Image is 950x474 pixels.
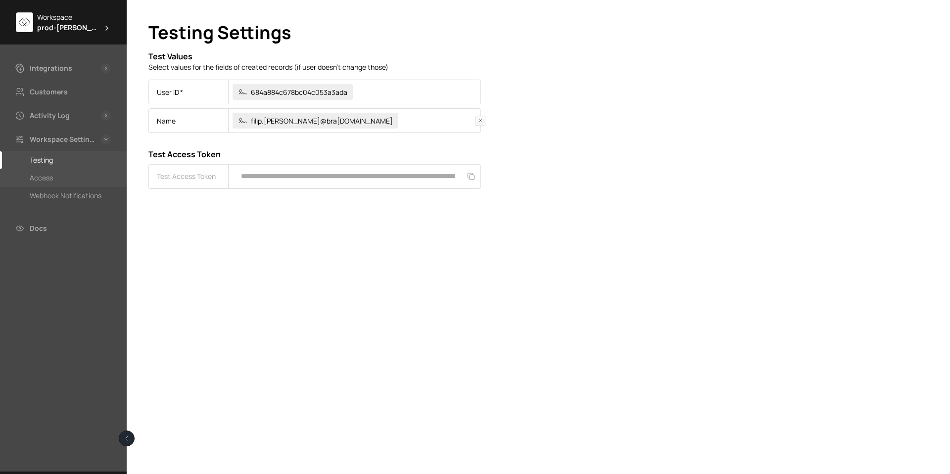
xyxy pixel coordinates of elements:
[251,116,337,126] span: filip.[PERSON_NAME]@bra
[148,62,481,72] p: Select values for the fields of created records (if user doesn’t change those)
[30,110,70,122] div: Activity Log
[328,87,347,97] span: a3ada
[30,172,53,184] div: Access
[37,12,111,22] div: Workspace
[14,110,97,122] a: Activity Log
[37,22,111,33] div: prod-brame
[37,22,99,33] span: prod-[PERSON_NAME]
[14,62,97,74] a: Integrations
[149,165,228,188] div: Test Access Token
[148,22,928,43] h1: Testing Settings
[16,12,111,33] div: Workspaceprod-[PERSON_NAME]
[251,87,328,97] span: 684a884c678bc04c053
[30,172,111,184] a: Access
[157,87,183,97] span: User ID
[251,87,347,97] span: 684a884c678bc04c053a3ada
[30,154,111,166] a: Testing
[30,222,47,234] div: Docs
[30,62,72,74] div: Integrations
[30,154,53,166] div: Testing
[157,116,176,126] span: Name
[30,133,97,145] div: Workspace Settings
[30,190,111,202] a: Webhook Notifications
[14,222,111,234] a: Docs
[148,149,481,160] h4: Test Access Token
[30,86,68,98] div: Customers
[30,190,101,202] div: Webhook Notifications
[14,133,97,145] a: Workspace Settings
[148,51,481,62] h4: Test Values
[14,86,111,98] a: Customers
[337,116,393,126] span: [DOMAIN_NAME]
[251,116,393,126] span: filip.injac@brame.io
[475,116,485,126] button: Delete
